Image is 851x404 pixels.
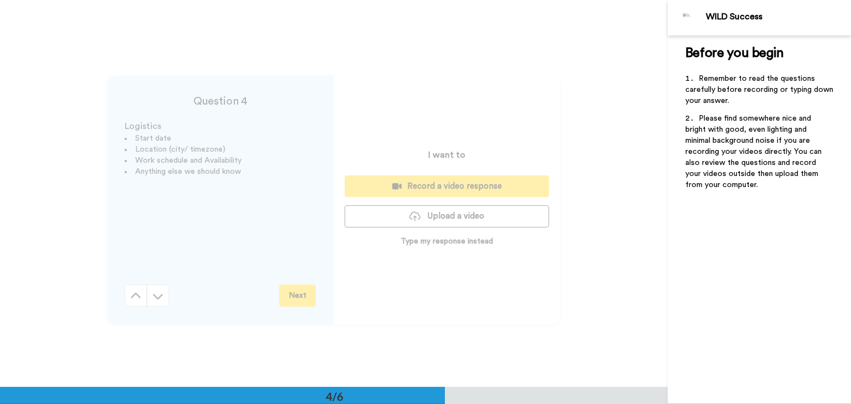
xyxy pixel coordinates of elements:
span: Before you begin [685,46,783,60]
span: Remember to read the questions carefully before recording or typing down your answer. [685,75,835,105]
div: 4/6 [308,389,361,404]
img: Profile Image [674,4,700,31]
span: Logistics [125,122,161,131]
div: WILD Success [706,12,850,22]
p: Type my response instead [401,236,493,247]
span: Anything else we should know [135,168,241,175]
span: Work schedule and Availability [135,157,242,164]
span: Location (city/ timezone) [135,146,225,153]
button: Next [279,284,316,307]
h4: Question 4 [125,94,316,109]
button: Upload a video [345,205,549,227]
div: Record a video response [353,180,540,192]
p: I want to [428,148,465,162]
span: Please find somewhere nice and bright with good, even lighting and minimal background noise if yo... [685,115,824,189]
button: Record a video response [345,175,549,197]
span: Start date [135,134,171,142]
